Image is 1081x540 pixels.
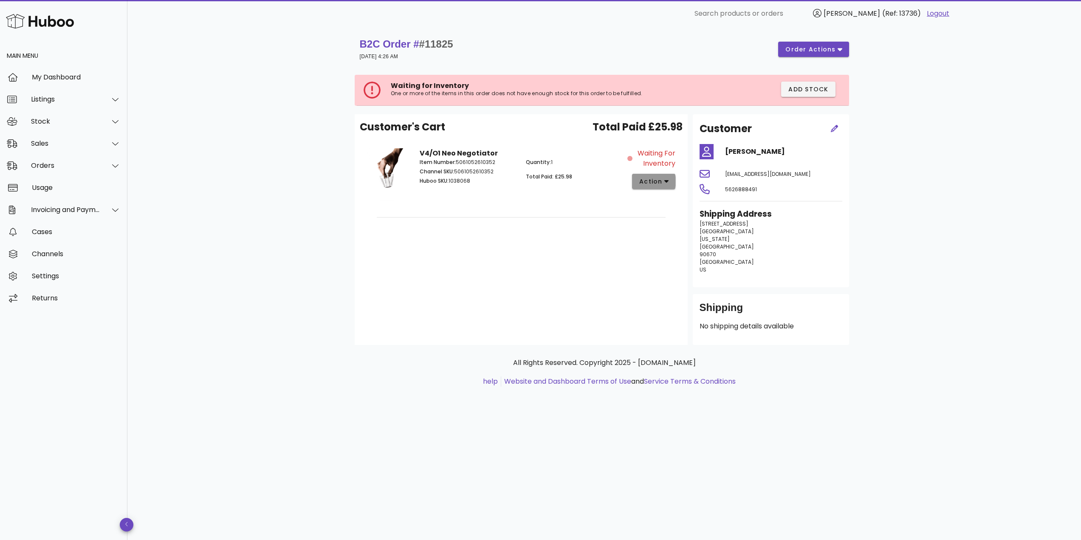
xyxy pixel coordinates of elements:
[700,121,752,136] h2: Customer
[700,228,754,235] span: [GEOGRAPHIC_DATA]
[644,376,736,386] a: Service Terms & Conditions
[824,8,880,18] span: [PERSON_NAME]
[420,177,516,185] p: 1038068
[32,272,121,280] div: Settings
[31,206,100,214] div: Invoicing and Payments
[504,376,631,386] a: Website and Dashboard Terms of Use
[360,38,453,50] strong: B2C Order #
[360,54,398,59] small: [DATE] 4:26 AM
[6,12,74,30] img: Huboo Logo
[32,184,121,192] div: Usage
[632,174,676,189] button: action
[419,38,453,50] span: #11825
[785,45,836,54] span: order actions
[882,8,921,18] span: (Ref: 13736)
[32,294,121,302] div: Returns
[788,85,829,94] span: Add Stock
[639,177,663,186] span: action
[420,158,516,166] p: 5061052610352
[526,158,622,166] p: 1
[700,220,748,227] span: [STREET_ADDRESS]
[483,376,498,386] a: help
[420,148,498,158] strong: V4/O1 Neo Negotiator
[778,42,849,57] button: order actions
[725,170,811,178] span: [EMAIL_ADDRESS][DOMAIN_NAME]
[700,235,730,243] span: [US_STATE]
[31,117,100,125] div: Stock
[725,147,842,157] h4: [PERSON_NAME]
[526,173,572,180] span: Total Paid: £25.98
[700,243,754,250] span: [GEOGRAPHIC_DATA]
[420,158,456,166] span: Item Number:
[700,258,754,266] span: [GEOGRAPHIC_DATA]
[391,81,469,90] span: Waiting for Inventory
[31,161,100,170] div: Orders
[31,139,100,147] div: Sales
[781,82,835,97] button: Add Stock
[927,8,949,19] a: Logout
[501,376,736,387] li: and
[725,186,757,193] span: 5626888491
[700,266,706,273] span: US
[634,148,675,169] span: Waiting for Inventory
[32,73,121,81] div: My Dashboard
[367,148,409,206] img: Product Image
[32,228,121,236] div: Cases
[700,321,842,331] p: No shipping details available
[420,168,516,175] p: 5061052610352
[360,119,445,135] span: Customer's Cart
[526,158,551,166] span: Quantity:
[32,250,121,258] div: Channels
[391,90,691,97] p: One or more of the items in this order does not have enough stock for this order to be fulfilled.
[700,208,842,220] h3: Shipping Address
[420,177,449,184] span: Huboo SKU:
[31,95,100,103] div: Listings
[700,251,716,258] span: 90670
[593,119,683,135] span: Total Paid £25.98
[361,358,847,368] p: All Rights Reserved. Copyright 2025 - [DOMAIN_NAME]
[420,168,454,175] span: Channel SKU:
[700,301,842,321] div: Shipping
